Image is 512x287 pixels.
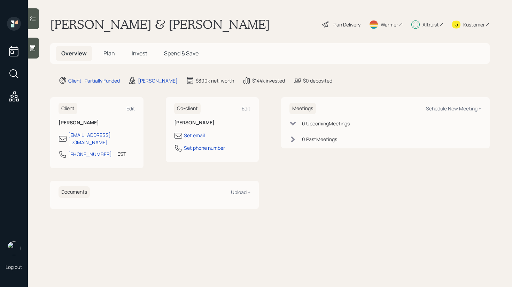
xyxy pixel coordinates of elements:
[6,264,22,270] div: Log out
[302,135,337,143] div: 0 Past Meeting s
[463,21,485,28] div: Kustomer
[289,103,316,114] h6: Meetings
[164,49,199,57] span: Spend & Save
[59,186,90,198] h6: Documents
[138,77,178,84] div: [PERSON_NAME]
[333,21,360,28] div: Plan Delivery
[426,105,481,112] div: Schedule New Meeting +
[103,49,115,57] span: Plan
[184,132,205,139] div: Set email
[231,189,250,195] div: Upload +
[68,131,135,146] div: [EMAIL_ADDRESS][DOMAIN_NAME]
[422,21,439,28] div: Altruist
[59,120,135,126] h6: [PERSON_NAME]
[59,103,77,114] h6: Client
[381,21,398,28] div: Warmer
[68,77,120,84] div: Client · Partially Funded
[117,150,126,157] div: EST
[303,77,332,84] div: $0 deposited
[302,120,350,127] div: 0 Upcoming Meeting s
[68,150,112,158] div: [PHONE_NUMBER]
[7,241,21,255] img: retirable_logo.png
[61,49,87,57] span: Overview
[252,77,285,84] div: $144k invested
[174,120,251,126] h6: [PERSON_NAME]
[174,103,201,114] h6: Co-client
[50,17,270,32] h1: [PERSON_NAME] & [PERSON_NAME]
[132,49,147,57] span: Invest
[126,105,135,112] div: Edit
[184,144,225,152] div: Set phone number
[242,105,250,112] div: Edit
[196,77,234,84] div: $300k net-worth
